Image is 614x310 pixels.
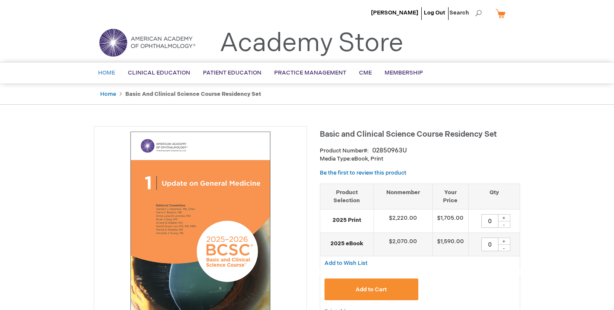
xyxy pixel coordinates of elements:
div: + [498,238,510,245]
a: [PERSON_NAME] [371,9,418,16]
td: $2,220.00 [374,210,432,233]
div: 02850963U [372,146,407,155]
span: Clinical Education [128,69,190,76]
div: - [498,221,510,228]
th: Nonmember [374,184,432,209]
a: Be the first to review this product [320,169,406,176]
span: Add to Cart [356,286,387,293]
input: Qty [481,238,498,251]
p: eBook, Print [320,155,520,163]
span: Search [449,4,482,21]
span: Practice Management [274,69,346,76]
td: $1,590.00 [432,233,468,256]
input: Qty [481,214,498,228]
span: Basic and Clinical Science Course Residency Set [320,130,497,139]
th: Qty [468,184,520,209]
strong: 2025 Print [324,216,369,224]
span: Patient Education [203,69,261,76]
a: Home [100,91,116,98]
span: Membership [385,69,423,76]
th: Your Price [432,184,468,209]
td: $1,705.00 [432,210,468,233]
strong: 2025 eBook [324,240,369,248]
a: Log Out [424,9,445,16]
span: CME [359,69,372,76]
div: + [498,214,510,221]
strong: Product Number [320,147,369,154]
th: Product Selection [320,184,374,209]
strong: Basic and Clinical Science Course Residency Set [125,91,261,98]
a: Academy Store [220,28,403,59]
td: $2,070.00 [374,233,432,256]
strong: Media Type: [320,155,351,162]
button: Add to Cart [324,278,418,300]
a: Add to Wish List [324,259,368,267]
div: - [498,244,510,251]
span: Home [98,69,115,76]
